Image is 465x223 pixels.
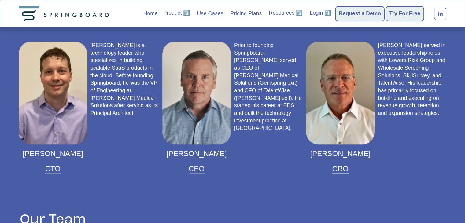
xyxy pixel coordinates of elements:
span: Product ⤵️ [163,9,190,17]
span: Resources ⤵️ [269,9,303,17]
p: [PERSON_NAME] is a technology leader who specializes in building scalable SaaS products in the cl... [90,42,159,117]
a: [PERSON_NAME] [166,149,227,158]
p: Prior to founding Springboard, [PERSON_NAME] served as CEO of [PERSON_NAME] Medical Solutions (Ge... [234,42,303,132]
a: CTO [45,165,61,173]
a: folder dropdown [269,9,303,17]
img: Springboard Technologies [19,6,112,21]
span: Login ⤵️ [310,9,331,17]
a: Pricing Plans [230,9,262,19]
p: [PERSON_NAME] served in executive leadership roles with Lowers Risk Group and Wholesale Screening... [378,42,446,117]
a: folder dropdown [163,9,190,17]
a: folder dropdown [310,9,331,17]
a: Home [143,9,158,19]
a: [PERSON_NAME] [23,149,83,158]
a: CEO [189,165,205,173]
a: CRO [332,165,348,173]
a: Use Cases [197,9,223,19]
a: Try For Free [389,9,420,18]
a: [PERSON_NAME] [310,149,370,158]
a: Request a Demo [339,9,381,18]
a: LinkedIn [434,8,446,20]
iframe: Chat Widget [434,194,465,223]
